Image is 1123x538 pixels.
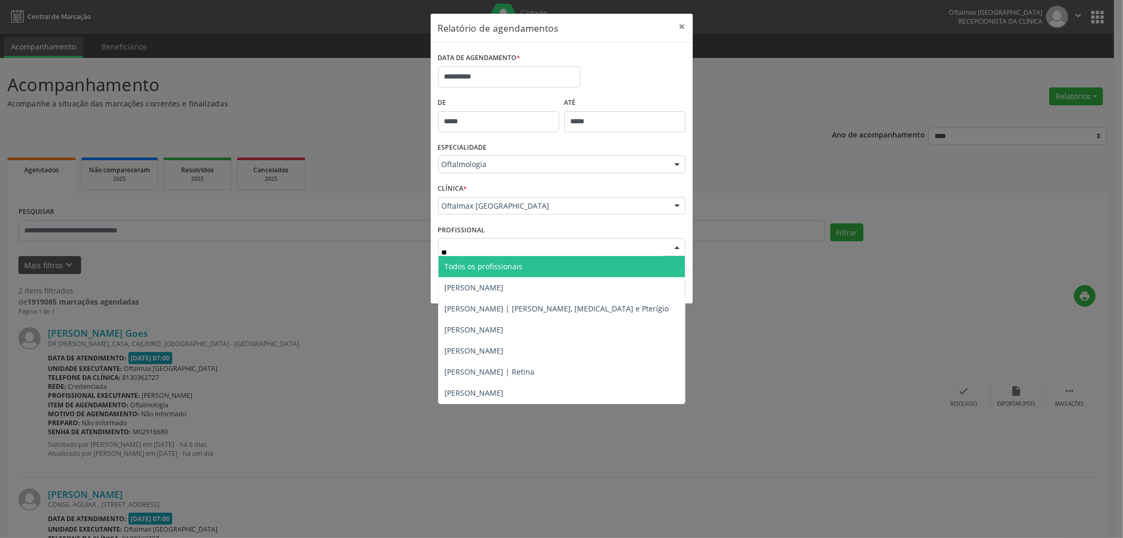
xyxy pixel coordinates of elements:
span: [PERSON_NAME] [445,388,504,398]
span: [PERSON_NAME] [445,282,504,292]
label: CLÍNICA [438,181,468,197]
span: [PERSON_NAME] [445,346,504,356]
h5: Relatório de agendamentos [438,21,559,35]
label: ESPECIALIDADE [438,140,487,156]
span: [PERSON_NAME] [445,325,504,335]
label: De [438,95,559,111]
button: Close [672,14,693,40]
span: Oftalmax [GEOGRAPHIC_DATA] [442,201,664,211]
label: PROFISSIONAL [438,222,485,238]
span: Oftalmologia [442,159,664,170]
span: Todos os profissionais [445,261,523,271]
span: [PERSON_NAME] | Retina [445,367,535,377]
label: DATA DE AGENDAMENTO [438,50,521,66]
label: ATÉ [564,95,685,111]
span: [PERSON_NAME] | [PERSON_NAME], [MEDICAL_DATA] e Pterígio [445,304,669,314]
